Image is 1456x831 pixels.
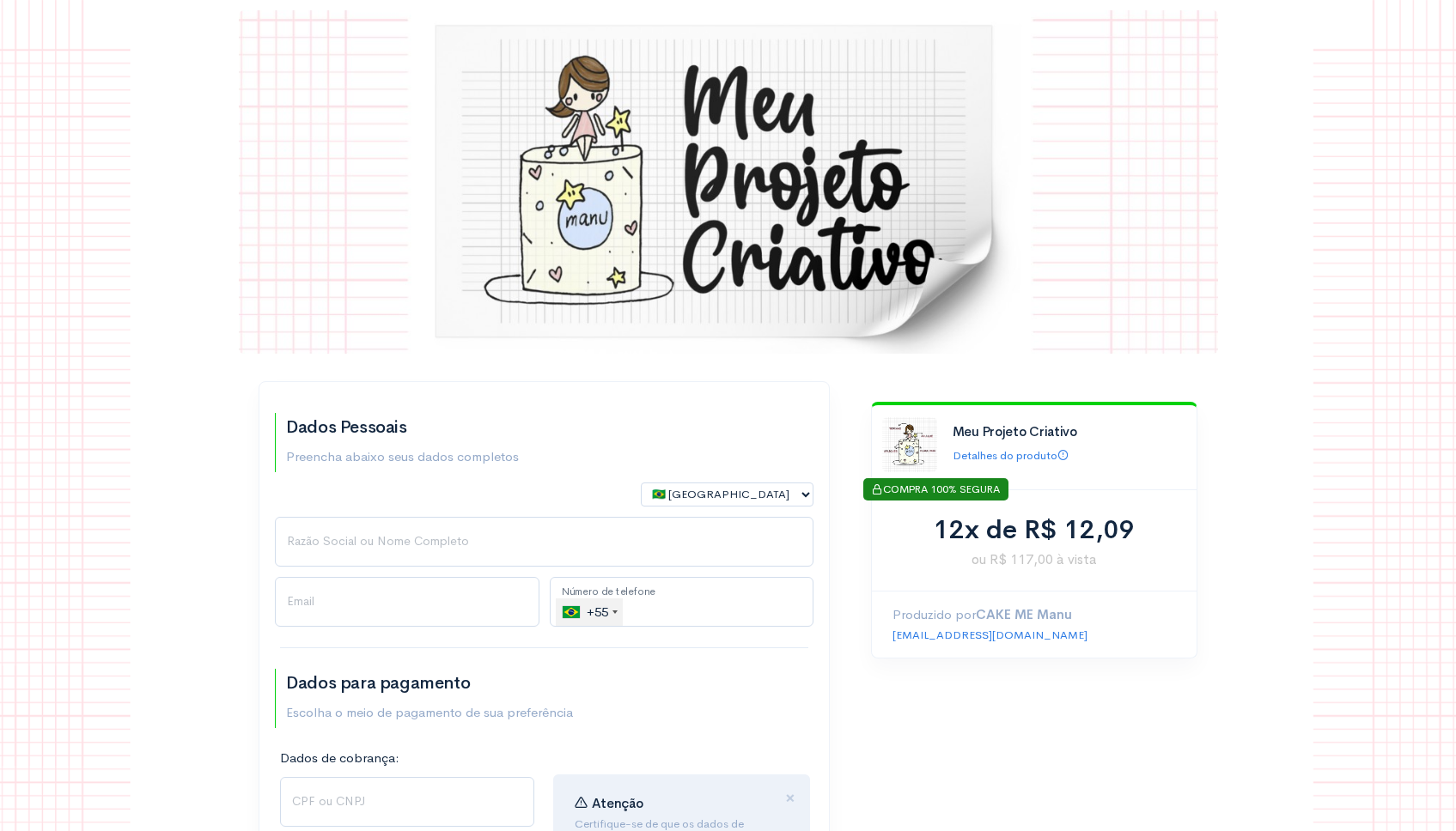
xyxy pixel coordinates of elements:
p: Escolha o meio de pagamento de sua preferência [286,703,573,723]
p: Preencha abaixo seus dados completos [286,447,519,467]
label: Dados de cobrança: [280,749,399,768]
input: CPF ou CNPJ [280,777,534,827]
div: COMPRA 100% SEGURA [863,478,1008,500]
span: ou R$ 117,00 à vista [892,549,1176,570]
div: +55 [563,598,623,626]
h4: Meu Projeto Criativo [953,425,1181,440]
img: ... [239,10,1218,354]
h2: Dados para pagamento [286,674,573,693]
div: 12x de R$ 12,09 [892,511,1176,549]
span: × [785,786,795,810]
h2: Dados Pessoais [286,418,519,437]
a: Detalhes do produto [953,448,1069,463]
button: Close [785,789,795,809]
input: Email [275,577,539,627]
a: [EMAIL_ADDRESS][DOMAIN_NAME] [892,628,1087,642]
div: Brazil (Brasil): +55 [556,598,623,626]
input: Nome Completo [275,517,813,567]
strong: CAKE ME Manu [976,606,1072,622]
p: Produzido por [892,605,1176,625]
img: Logo%20MEu%20Projeto%20Creatorsland.jpg [882,417,937,472]
h4: Atenção [575,796,789,811]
